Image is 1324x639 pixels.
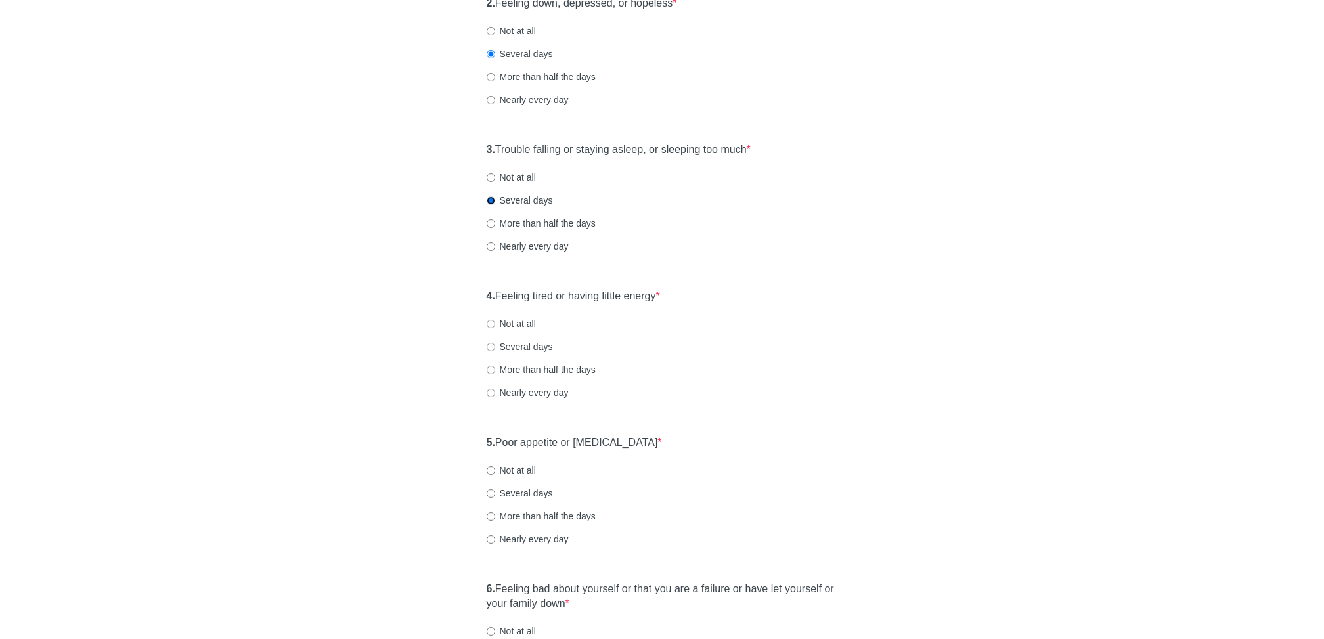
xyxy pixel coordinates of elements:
[487,512,495,521] input: More than half the days
[487,50,495,58] input: Several days
[487,389,495,397] input: Nearly every day
[487,487,553,500] label: Several days
[487,289,660,304] label: Feeling tired or having little energy
[487,343,495,351] input: Several days
[487,320,495,328] input: Not at all
[487,583,495,594] strong: 6.
[487,510,596,523] label: More than half the days
[487,27,495,35] input: Not at all
[487,535,495,544] input: Nearly every day
[487,340,553,353] label: Several days
[487,219,495,228] input: More than half the days
[487,625,536,638] label: Not at all
[487,217,596,230] label: More than half the days
[487,437,495,448] strong: 5.
[487,533,569,546] label: Nearly every day
[487,466,495,475] input: Not at all
[487,173,495,182] input: Not at all
[487,144,495,155] strong: 3.
[487,317,536,330] label: Not at all
[487,386,569,399] label: Nearly every day
[487,196,495,205] input: Several days
[487,143,751,158] label: Trouble falling or staying asleep, or sleeping too much
[487,93,569,106] label: Nearly every day
[487,464,536,477] label: Not at all
[487,47,553,60] label: Several days
[487,435,662,451] label: Poor appetite or [MEDICAL_DATA]
[487,627,495,636] input: Not at all
[487,70,596,83] label: More than half the days
[487,240,569,253] label: Nearly every day
[487,366,495,374] input: More than half the days
[487,242,495,251] input: Nearly every day
[487,96,495,104] input: Nearly every day
[487,582,838,612] label: Feeling bad about yourself or that you are a failure or have let yourself or your family down
[487,73,495,81] input: More than half the days
[487,171,536,184] label: Not at all
[487,363,596,376] label: More than half the days
[487,290,495,301] strong: 4.
[487,194,553,207] label: Several days
[487,24,536,37] label: Not at all
[487,489,495,498] input: Several days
